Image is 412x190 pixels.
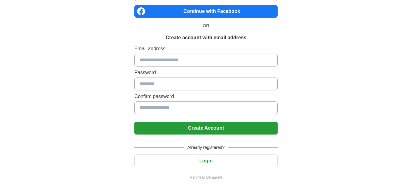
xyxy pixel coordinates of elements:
[134,93,278,100] label: Confirm password
[199,23,213,29] span: OR
[166,34,246,41] h1: Create account with email address
[134,175,278,180] a: Return to job advert
[134,45,278,52] label: Email address
[134,69,278,76] label: Password
[134,122,278,135] button: Create Account
[134,154,278,167] button: Login
[134,5,278,18] a: Continue with Facebook
[134,158,278,163] a: Login
[184,144,228,151] span: Already registered?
